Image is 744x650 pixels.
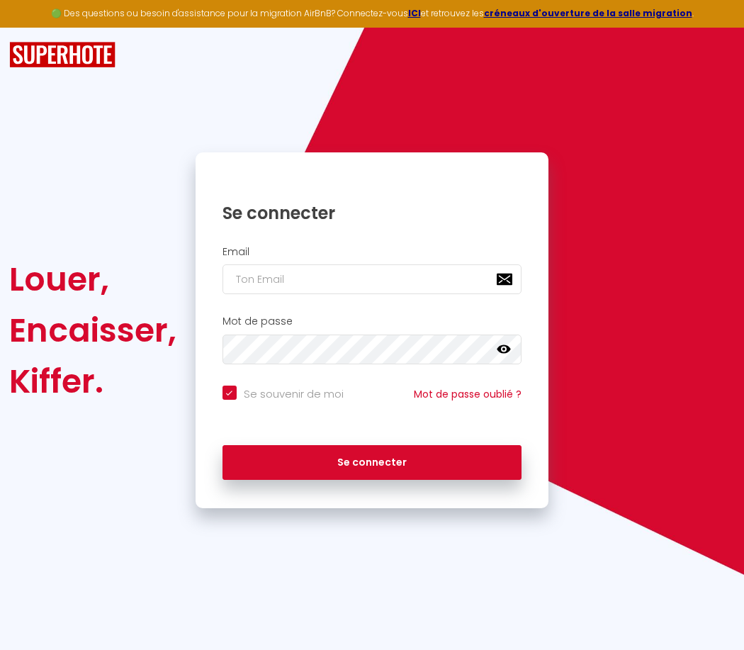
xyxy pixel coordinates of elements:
button: Se connecter [222,445,522,481]
input: Ton Email [222,264,522,294]
a: créneaux d'ouverture de la salle migration [484,7,692,19]
h1: Se connecter [222,202,522,224]
div: Kiffer. [9,356,176,407]
a: Mot de passe oublié ? [414,387,522,401]
h2: Mot de passe [222,315,522,327]
a: ICI [408,7,421,19]
h2: Email [222,246,522,258]
img: SuperHote logo [9,42,115,68]
div: Louer, [9,254,176,305]
div: Encaisser, [9,305,176,356]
